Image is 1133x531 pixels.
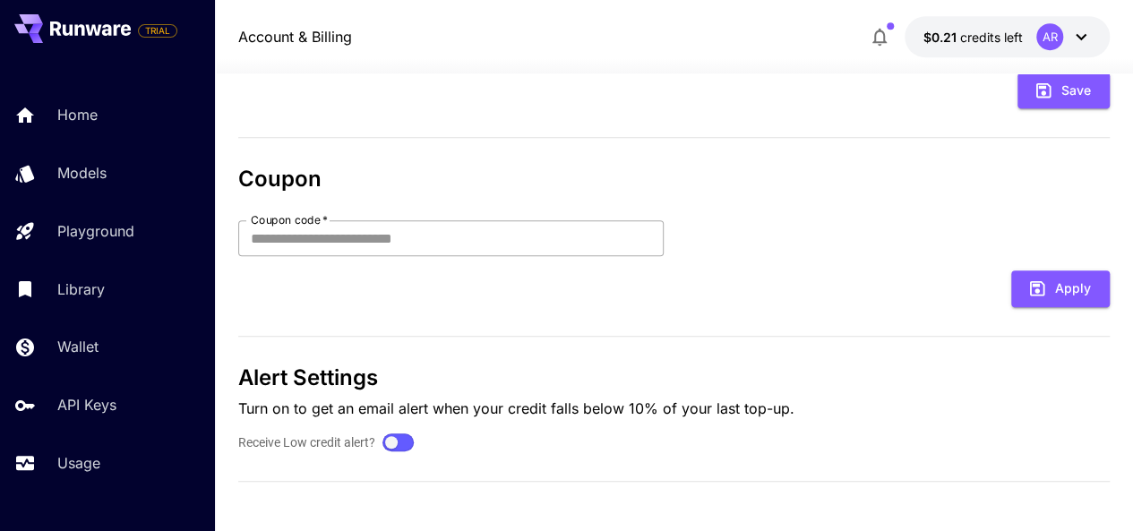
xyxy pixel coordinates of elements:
[251,212,328,227] label: Coupon code
[923,28,1022,47] div: $0.211
[1017,73,1110,109] button: Save
[57,278,105,300] p: Library
[905,16,1110,57] button: $0.211AR
[238,365,1111,390] h3: Alert Settings
[238,26,352,47] a: Account & Billing
[238,26,352,47] nav: breadcrumb
[923,30,959,45] span: $0.21
[238,167,1111,192] h3: Coupon
[57,162,107,184] p: Models
[57,452,100,474] p: Usage
[1011,270,1110,307] button: Apply
[1036,23,1063,50] div: AR
[238,398,1111,419] p: Turn on to get an email alert when your credit falls below 10% of your last top-up.
[138,20,177,41] span: Add your payment card to enable full platform functionality.
[238,433,375,452] label: Receive Low credit alert?
[57,220,134,242] p: Playground
[57,394,116,415] p: API Keys
[57,336,99,357] p: Wallet
[139,24,176,38] span: TRIAL
[959,30,1022,45] span: credits left
[57,104,98,125] p: Home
